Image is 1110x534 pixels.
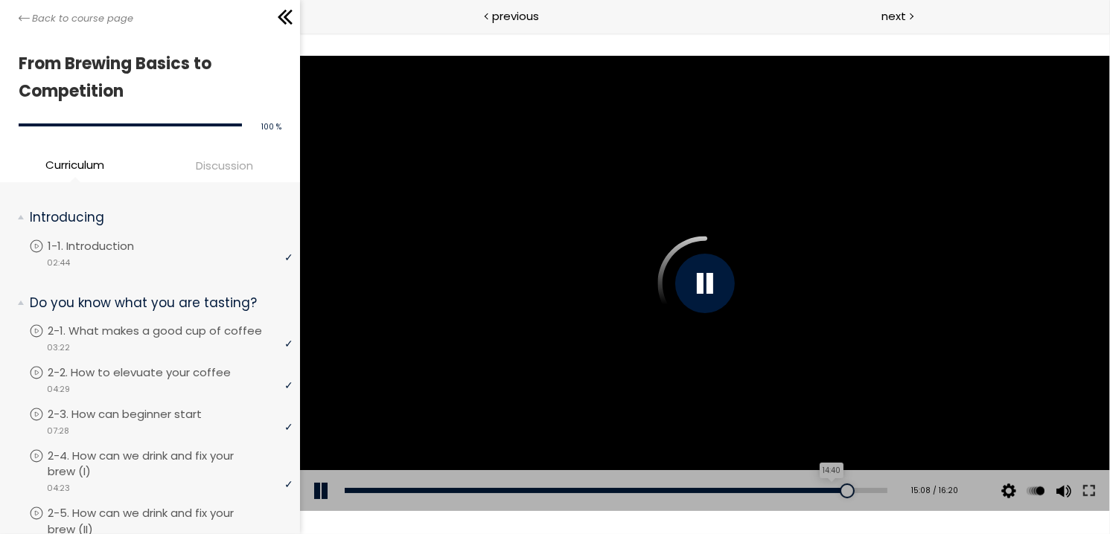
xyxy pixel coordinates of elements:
div: 14:40 [520,430,543,446]
a: Back to course page [19,11,133,26]
p: 2-3. How can beginner start [48,406,232,422]
p: 1-1. Introduction [48,238,164,254]
p: Introducing [30,208,281,227]
span: next [881,7,906,25]
span: Curriculum [45,156,104,173]
p: 2-2. How to elevuate your coffee [48,364,261,381]
p: Do you know what you are tasting? [30,294,281,312]
button: Video quality [698,437,720,479]
span: 04:23 [47,482,70,495]
span: 04:29 [47,383,70,396]
span: 03:22 [47,341,70,354]
h1: From Brewing Basics to Competition [19,50,274,106]
div: Change playback rate [722,437,749,479]
button: Play back rate [724,437,747,479]
span: 02:44 [47,257,70,269]
button: Volume [751,437,774,479]
span: 07:28 [47,425,69,437]
p: 2-1. What makes a good cup of coffee [48,323,292,339]
span: 100 % [261,121,281,132]
span: previous [492,7,539,25]
div: 15:08 / 16:20 [601,452,658,464]
span: Back to course page [32,11,133,26]
p: 2-4. How can we drink and fix your brew (I) [48,448,293,480]
span: Discussion [196,157,253,174]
